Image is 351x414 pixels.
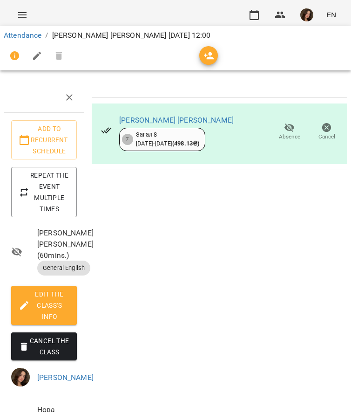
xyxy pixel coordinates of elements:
[122,134,133,145] div: 7
[37,373,94,382] a: [PERSON_NAME]
[136,131,199,148] div: Загал 8 [DATE] - [DATE]
[4,30,347,41] nav: breadcrumb
[323,6,340,23] button: EN
[4,31,41,40] a: Attendance
[300,8,313,21] img: b6281877efafd13bdde8d6f4427b241a.jpg
[11,368,30,386] img: b6281877efafd13bdde8d6f4427b241a.jpg
[37,228,77,261] span: [PERSON_NAME] [PERSON_NAME] ( 60 mins. )
[19,123,69,157] span: Add to recurrent schedule
[11,120,77,159] button: Add to recurrent schedule
[271,119,308,145] button: Absence
[37,264,90,272] span: General English
[119,116,234,124] a: [PERSON_NAME] [PERSON_NAME]
[11,167,77,217] button: Repeat the event multiple times
[11,286,77,325] button: Edit the class's Info
[326,10,336,20] span: EN
[172,140,199,147] b: ( 498.13 ₴ )
[19,289,69,322] span: Edit the class's Info
[279,133,300,141] span: Absence
[45,30,48,41] li: /
[19,335,69,358] span: Cancel the class
[318,133,335,141] span: Cancel
[19,170,69,214] span: Repeat the event multiple times
[52,30,211,41] p: [PERSON_NAME] [PERSON_NAME] [DATE] 12:00
[11,4,34,26] button: Menu
[308,119,345,145] button: Cancel
[11,332,77,360] button: Cancel the class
